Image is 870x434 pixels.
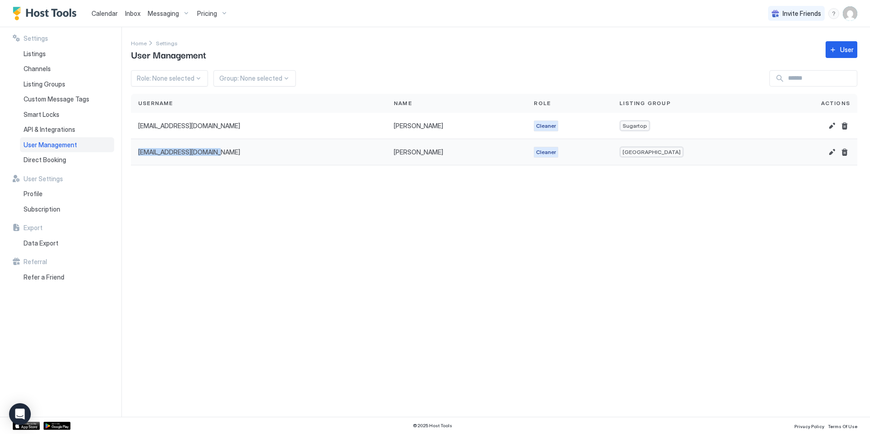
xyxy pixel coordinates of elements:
[536,148,556,156] span: Cleaner
[826,41,857,58] button: User
[394,148,443,156] span: [PERSON_NAME]
[20,107,114,122] a: Smart Locks
[20,152,114,168] a: Direct Booking
[92,9,118,18] a: Calendar
[24,34,48,43] span: Settings
[13,7,81,20] a: Host Tools Logo
[24,224,43,232] span: Export
[92,10,118,17] span: Calendar
[394,99,412,107] span: Name
[24,205,60,213] span: Subscription
[138,99,173,107] span: Username
[24,175,63,183] span: User Settings
[783,10,821,18] span: Invite Friends
[839,121,850,131] button: Delete
[20,236,114,251] a: Data Export
[24,273,64,281] span: Refer a Friend
[413,423,452,429] span: © 2025 Host Tools
[24,239,58,247] span: Data Export
[619,99,671,107] span: Listing Group
[24,141,77,149] span: User Management
[394,122,443,130] span: [PERSON_NAME]
[156,40,178,47] span: Settings
[131,38,147,48] a: Home
[197,10,217,18] span: Pricing
[623,149,681,155] span: [GEOGRAPHIC_DATA]
[138,148,240,156] span: [EMAIL_ADDRESS][DOMAIN_NAME]
[20,122,114,137] a: API & Integrations
[131,38,147,48] div: Breadcrumb
[794,421,824,430] a: Privacy Policy
[131,48,206,61] span: User Management
[138,122,240,130] span: [EMAIL_ADDRESS][DOMAIN_NAME]
[843,6,857,21] div: User profile
[20,186,114,202] a: Profile
[20,270,114,285] a: Refer a Friend
[24,156,66,164] span: Direct Booking
[20,92,114,107] a: Custom Message Tags
[43,422,71,430] a: Google Play Store
[536,122,556,130] span: Cleaner
[24,65,51,73] span: Channels
[24,258,47,266] span: Referral
[125,10,140,17] span: Inbox
[156,38,178,48] div: Breadcrumb
[125,9,140,18] a: Inbox
[24,80,65,88] span: Listing Groups
[839,147,850,158] button: Delete
[24,95,89,103] span: Custom Message Tags
[828,8,839,19] div: menu
[24,50,46,58] span: Listings
[156,38,178,48] a: Settings
[20,46,114,62] a: Listings
[534,99,551,107] span: Role
[24,111,59,119] span: Smart Locks
[623,122,647,129] span: Sugartop
[784,71,857,86] input: Input Field
[148,10,179,18] span: Messaging
[826,121,837,131] button: Edit
[20,137,114,153] a: User Management
[826,147,837,158] button: Edit
[13,422,40,430] a: App Store
[9,403,31,425] div: Open Intercom Messenger
[24,125,75,134] span: API & Integrations
[20,61,114,77] a: Channels
[20,202,114,217] a: Subscription
[794,424,824,429] span: Privacy Policy
[828,421,857,430] a: Terms Of Use
[828,424,857,429] span: Terms Of Use
[840,45,854,54] div: User
[20,77,114,92] a: Listing Groups
[821,99,850,107] span: Actions
[24,190,43,198] span: Profile
[131,40,147,47] span: Home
